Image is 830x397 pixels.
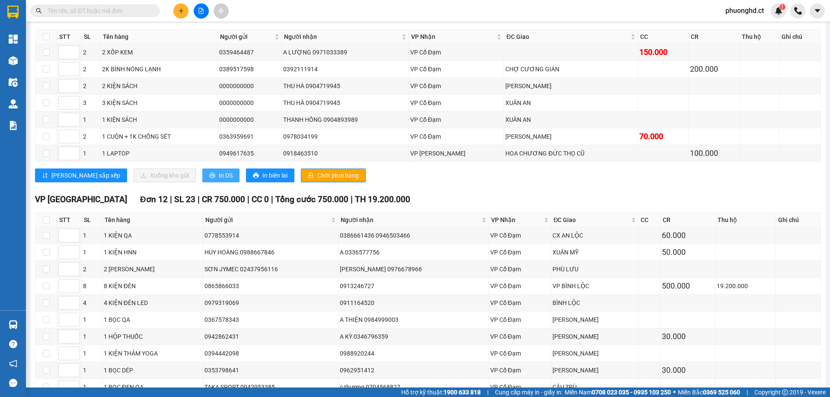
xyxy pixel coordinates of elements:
[340,281,487,291] div: 0913246727
[57,30,82,44] th: STT
[205,215,329,225] span: Người gửi
[703,389,740,396] strong: 0369 525 060
[409,95,504,111] td: VP Cổ Đạm
[202,168,239,182] button: printerIn DS
[7,6,19,19] img: logo-vxr
[639,130,687,143] div: 70.000
[340,315,487,324] div: A THIỆN 0984999003
[220,32,272,41] span: Người gửi
[552,298,636,308] div: BÌNH LỘC
[410,149,503,158] div: VP [PERSON_NAME]
[444,389,481,396] strong: 1900 633 818
[83,365,101,375] div: 1
[9,379,17,387] span: message
[9,340,17,348] span: question-circle
[102,98,216,108] div: 3 KIỆN SÁCH
[253,172,259,179] span: printer
[489,278,552,295] td: VP Cổ Đạm
[505,81,636,91] div: [PERSON_NAME]
[410,64,503,74] div: VP Cổ Đạm
[775,7,782,15] img: icon-new-feature
[409,145,504,162] td: VP Hồng Lĩnh
[410,132,503,141] div: VP Cổ Đạm
[340,365,487,375] div: 0962951412
[83,149,99,158] div: 1
[717,281,774,291] div: 19.200.000
[776,213,821,227] th: Ghi chú
[489,328,552,345] td: VP Cổ Đạm
[204,332,337,341] div: 0942862431
[489,295,552,311] td: VP Cổ Đạm
[202,194,245,204] span: CR 750.000
[505,132,636,141] div: [PERSON_NAME]
[506,32,629,41] span: ĐC Giao
[340,248,487,257] div: A 0336577756
[283,48,407,57] div: A LƯỢNG 0971033389
[779,30,821,44] th: Ghi chú
[552,365,636,375] div: [PERSON_NAME]
[490,248,550,257] div: VP Cổ Đạm
[592,389,671,396] strong: 0708 023 035 - 0935 103 250
[409,111,504,128] td: VP Cổ Đạm
[83,332,101,341] div: 1
[781,4,784,10] span: 1
[104,332,201,341] div: 1 HỘP THUỐC
[83,298,101,308] div: 4
[51,171,120,180] span: [PERSON_NAME] sắp xếp
[489,345,552,362] td: VP Cổ Đạm
[9,56,18,65] img: warehouse-icon
[814,7,821,15] span: caret-down
[104,248,201,257] div: 1 KIỆN HNN
[104,264,201,274] div: 2 [PERSON_NAME]
[409,44,504,61] td: VP Cổ Đạm
[779,4,785,10] sup: 1
[489,261,552,278] td: VP Cổ Đạm
[662,229,714,241] div: 60.000
[552,248,636,257] div: XUÂN MỸ
[340,332,487,341] div: A KỲ 0346796359
[409,128,504,145] td: VP Cổ Đạm
[401,387,481,397] span: Hỗ trợ kỹ thuật:
[204,264,337,274] div: SƠN JYMEC 02437956116
[219,171,233,180] span: In DS
[673,391,676,394] span: ⚪️
[490,382,550,392] div: VP Cổ Đạm
[552,382,636,392] div: CẦU TRÙ
[489,379,552,396] td: VP Cổ Đạm
[194,3,209,19] button: file-add
[487,387,488,397] span: |
[283,149,407,158] div: 0918463510
[246,168,294,182] button: printerIn biên lai
[340,349,487,358] div: 0988920244
[283,115,407,124] div: THANH HỒNG 0904893989
[283,98,407,108] div: THU HÀ 0904719945
[782,389,788,395] span: copyright
[42,172,48,179] span: sort-ascending
[9,35,18,44] img: dashboard-icon
[490,332,550,341] div: VP Cổ Đạm
[489,311,552,328] td: VP Cổ Đạm
[83,248,101,257] div: 1
[35,194,127,204] span: VP [GEOGRAPHIC_DATA]
[553,215,629,225] span: ĐC Giao
[690,147,738,159] div: 100.000
[490,281,550,291] div: VP Cổ Đạm
[83,115,99,124] div: 1
[83,64,99,74] div: 2
[83,48,99,57] div: 2
[341,215,480,225] span: Người nhận
[639,46,687,58] div: 150.000
[340,231,487,240] div: 0386661436 0946503466
[490,365,550,375] div: VP Cổ Đạm
[308,172,314,179] span: lock
[219,149,280,158] div: 0949617635
[204,365,337,375] div: 0353798641
[284,32,400,41] span: Người nhận
[489,362,552,379] td: VP Cổ Đạm
[552,349,636,358] div: [PERSON_NAME]
[219,48,280,57] div: 0359464487
[9,121,18,130] img: solution-icon
[82,213,102,227] th: SL
[104,315,201,324] div: 1 BỌC QA
[9,99,18,108] img: warehouse-icon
